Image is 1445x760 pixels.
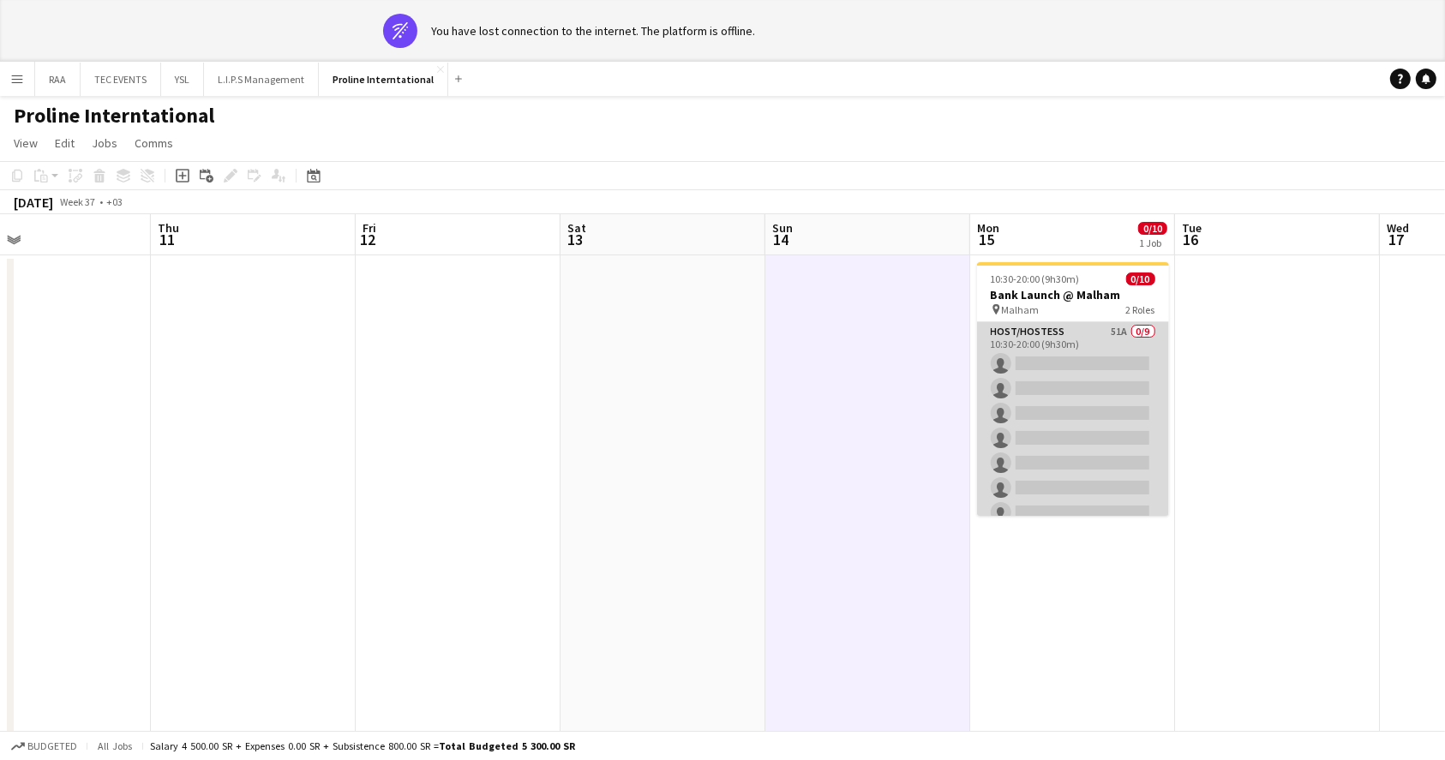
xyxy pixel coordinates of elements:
[1002,303,1040,316] span: Malham
[772,220,793,236] span: Sun
[770,230,793,249] span: 14
[431,23,755,39] div: You have lost connection to the internet. The platform is offline.
[1182,220,1202,236] span: Tue
[35,63,81,96] button: RAA
[974,230,999,249] span: 15
[991,272,1080,285] span: 10:30-20:00 (9h30m)
[1138,222,1167,235] span: 0/10
[363,220,376,236] span: Fri
[360,230,376,249] span: 12
[48,132,81,154] a: Edit
[135,135,173,151] span: Comms
[161,63,204,96] button: YSL
[439,739,575,752] span: Total Budgeted 5 300.00 SR
[565,230,586,249] span: 13
[1384,230,1409,249] span: 17
[155,230,179,249] span: 11
[128,132,180,154] a: Comms
[977,262,1169,516] app-job-card: 10:30-20:00 (9h30m)0/10Bank Launch @ Malham Malham2 RolesHost/Hostess51A0/910:30-20:00 (9h30m)
[57,195,99,208] span: Week 37
[92,135,117,151] span: Jobs
[158,220,179,236] span: Thu
[7,132,45,154] a: View
[14,103,214,129] h1: Proline Interntational
[1179,230,1202,249] span: 16
[94,739,135,752] span: All jobs
[27,740,77,752] span: Budgeted
[81,63,161,96] button: TEC EVENTS
[150,739,575,752] div: Salary 4 500.00 SR + Expenses 0.00 SR + Subsistence 800.00 SR =
[1126,272,1155,285] span: 0/10
[14,135,38,151] span: View
[9,737,80,756] button: Budgeted
[319,63,448,96] button: Proline Interntational
[977,220,999,236] span: Mon
[14,194,53,211] div: [DATE]
[1139,236,1166,249] div: 1 Job
[55,135,75,151] span: Edit
[977,322,1169,579] app-card-role: Host/Hostess51A0/910:30-20:00 (9h30m)
[106,195,123,208] div: +03
[1126,303,1155,316] span: 2 Roles
[977,287,1169,302] h3: Bank Launch @ Malham
[1387,220,1409,236] span: Wed
[85,132,124,154] a: Jobs
[204,63,319,96] button: L.I.P.S Management
[567,220,586,236] span: Sat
